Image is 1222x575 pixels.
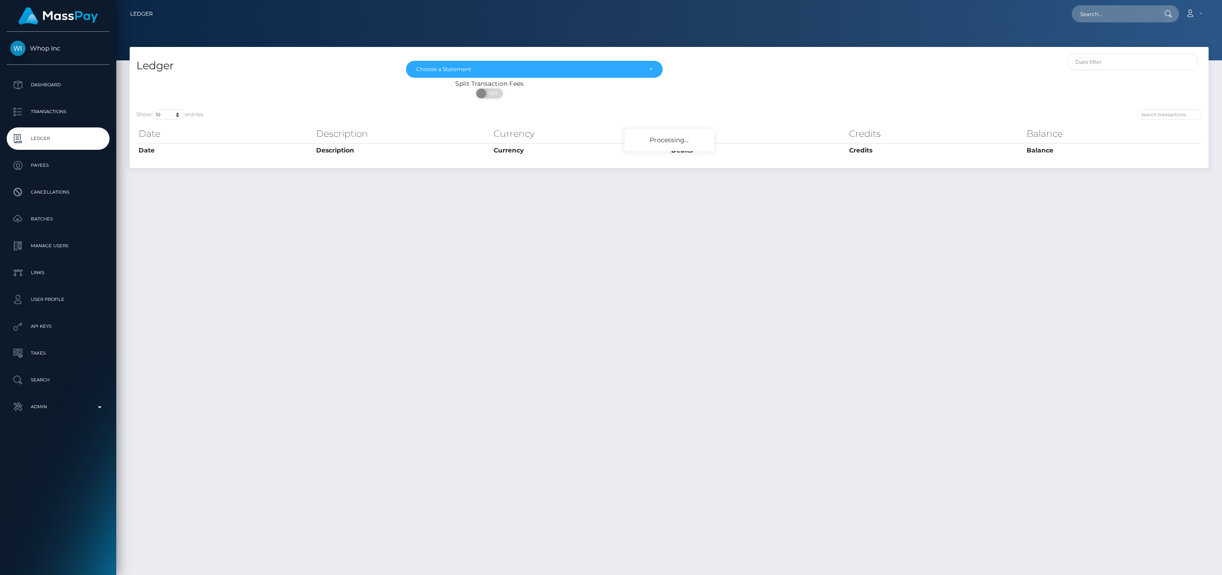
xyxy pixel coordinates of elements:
[7,396,110,418] a: Admin
[7,369,110,391] a: Search
[130,79,849,89] div: Split Transaction Fees
[625,129,714,151] div: Processing...
[10,239,106,253] p: Manage Users
[136,58,393,74] h4: Ledger
[7,44,110,52] span: Whop Inc
[1072,5,1156,22] input: Search...
[10,212,106,226] p: Batches
[10,400,106,414] p: Admin
[481,89,503,98] span: OFF
[1067,54,1198,70] input: Date filter
[491,143,669,157] th: Currency
[7,315,110,338] a: API Keys
[7,235,110,257] a: Manage Users
[10,78,106,92] p: Dashboard
[10,159,106,172] p: Payees
[10,105,106,118] p: Transactions
[406,61,662,78] button: Choose a Statement
[314,125,491,143] th: Description
[136,110,203,120] label: Show entries
[7,342,110,364] a: Taxes
[18,7,98,25] img: MassPay Logo
[10,373,106,387] p: Search
[130,4,153,23] a: Ledger
[7,101,110,123] a: Transactions
[1024,125,1202,143] th: Balance
[7,154,110,177] a: Payees
[491,125,669,143] th: Currency
[669,125,846,143] th: Debits
[136,143,314,157] th: Date
[1137,110,1202,120] input: Search transactions
[7,181,110,203] a: Cancellations
[7,74,110,96] a: Dashboard
[314,143,491,157] th: Description
[10,132,106,145] p: Ledger
[7,262,110,284] a: Links
[10,266,106,279] p: Links
[7,288,110,311] a: User Profile
[10,41,25,56] img: Whop Inc
[10,293,106,306] p: User Profile
[136,125,314,143] th: Date
[7,127,110,150] a: Ledger
[10,186,106,199] p: Cancellations
[7,208,110,230] a: Batches
[669,143,846,157] th: Debits
[10,320,106,333] p: API Keys
[152,110,185,120] select: Showentries
[10,347,106,360] p: Taxes
[847,143,1024,157] th: Credits
[416,66,642,73] div: Choose a Statement
[1024,143,1202,157] th: Balance
[847,125,1024,143] th: Credits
